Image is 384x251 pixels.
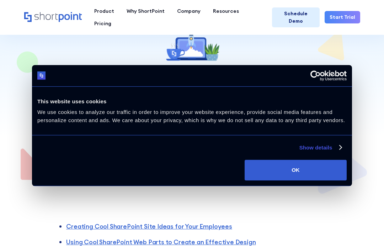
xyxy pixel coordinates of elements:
a: Home [24,12,82,23]
iframe: Chat Widget [348,217,384,251]
a: Resources [207,5,245,17]
div: This website uses cookies [37,97,347,106]
span: We use cookies to analyze our traffic in order to improve your website experience, provide social... [37,109,345,123]
div: Resources [213,7,239,15]
div: Product [94,7,114,15]
img: logo [37,72,46,80]
button: OK [245,160,347,180]
div: Why ShortPoint [127,7,165,15]
a: Using Cool SharePoint Web Parts to Create an Effective Design [66,238,256,246]
div: Pricing [94,20,111,27]
a: Usercentrics Cookiebot - opens in a new window [284,70,347,81]
a: Show details [299,143,341,152]
a: Start Trial [325,11,360,23]
div: Company [177,7,201,15]
a: Product [88,5,121,17]
a: Company [171,5,207,17]
a: Pricing [88,17,118,30]
a: Creating Cool SharePoint Site Ideas for Your Employees [66,222,232,230]
a: Schedule Demo [272,7,319,27]
a: Why ShortPoint [121,5,171,17]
